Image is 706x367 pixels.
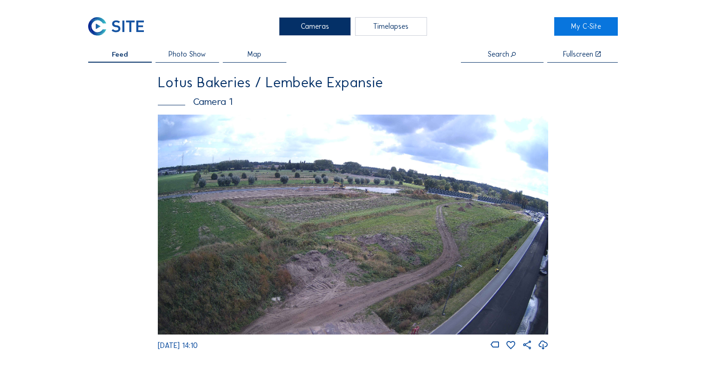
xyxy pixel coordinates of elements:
[168,51,206,58] span: Photo Show
[563,51,593,58] div: Fullscreen
[112,51,128,58] span: Feed
[554,17,618,36] a: My C-Site
[88,17,152,36] a: C-SITE Logo
[88,17,143,36] img: C-SITE Logo
[158,115,548,334] img: Image
[158,97,548,107] div: Camera 1
[355,17,427,36] div: Timelapses
[158,341,198,350] span: [DATE] 14:10
[158,76,548,90] div: Lotus Bakeries / Lembeke Expansie
[247,51,261,58] span: Map
[279,17,351,36] div: Cameras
